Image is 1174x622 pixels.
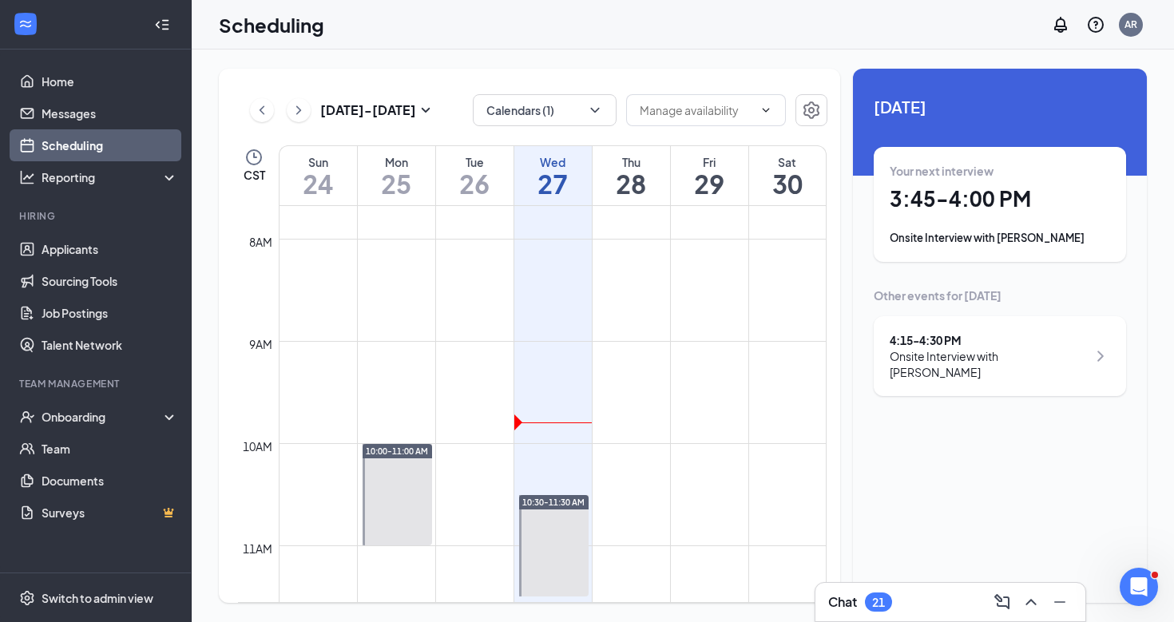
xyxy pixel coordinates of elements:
[1051,15,1070,34] svg: Notifications
[19,209,175,223] div: Hiring
[1047,589,1073,615] button: Minimize
[42,129,178,161] a: Scheduling
[593,146,670,205] a: August 28, 2025
[890,348,1087,380] div: Onsite Interview with [PERSON_NAME]
[514,146,592,205] a: August 27, 2025
[42,297,178,329] a: Job Postings
[42,265,178,297] a: Sourcing Tools
[154,17,170,33] svg: Collapse
[42,233,178,265] a: Applicants
[990,589,1015,615] button: ComposeMessage
[874,94,1126,119] span: [DATE]
[1124,18,1137,31] div: AR
[795,94,827,126] button: Settings
[890,163,1110,179] div: Your next interview
[522,497,585,508] span: 10:30-11:30 AM
[671,154,748,170] div: Fri
[19,409,35,425] svg: UserCheck
[42,329,178,361] a: Talent Network
[219,11,324,38] h1: Scheduling
[291,101,307,120] svg: ChevronRight
[1120,568,1158,606] iframe: Intercom live chat
[1050,592,1069,612] svg: Minimize
[587,102,603,118] svg: ChevronDown
[19,169,35,185] svg: Analysis
[250,98,274,122] button: ChevronLeft
[42,409,165,425] div: Onboarding
[1091,347,1110,366] svg: ChevronRight
[436,146,514,205] a: August 26, 2025
[1021,592,1041,612] svg: ChevronUp
[246,233,276,251] div: 8am
[358,154,435,170] div: Mon
[244,167,265,183] span: CST
[42,465,178,497] a: Documents
[358,146,435,205] a: August 25, 2025
[890,185,1110,212] h1: 3:45 - 4:00 PM
[890,332,1087,348] div: 4:15 - 4:30 PM
[514,154,592,170] div: Wed
[42,97,178,129] a: Messages
[280,170,357,197] h1: 24
[593,170,670,197] h1: 28
[593,154,670,170] div: Thu
[890,230,1110,246] div: Onsite Interview with [PERSON_NAME]
[416,101,435,120] svg: SmallChevronDown
[760,104,772,117] svg: ChevronDown
[42,433,178,465] a: Team
[240,438,276,455] div: 10am
[244,148,264,167] svg: Clock
[749,170,827,197] h1: 30
[872,596,885,609] div: 21
[42,497,178,529] a: SurveysCrown
[640,101,753,119] input: Manage availability
[42,169,179,185] div: Reporting
[514,170,592,197] h1: 27
[19,590,35,606] svg: Settings
[19,377,175,390] div: Team Management
[874,287,1126,303] div: Other events for [DATE]
[280,154,357,170] div: Sun
[1086,15,1105,34] svg: QuestionInfo
[254,101,270,120] svg: ChevronLeft
[240,540,276,557] div: 11am
[320,101,416,119] h3: [DATE] - [DATE]
[802,101,821,120] svg: Settings
[280,146,357,205] a: August 24, 2025
[246,335,276,353] div: 9am
[993,592,1012,612] svg: ComposeMessage
[828,593,857,611] h3: Chat
[749,146,827,205] a: August 30, 2025
[366,446,428,457] span: 10:00-11:00 AM
[42,65,178,97] a: Home
[473,94,617,126] button: Calendars (1)ChevronDown
[1018,589,1044,615] button: ChevronUp
[18,16,34,32] svg: WorkstreamLogo
[671,170,748,197] h1: 29
[749,154,827,170] div: Sat
[436,154,514,170] div: Tue
[671,146,748,205] a: August 29, 2025
[358,170,435,197] h1: 25
[436,170,514,197] h1: 26
[42,590,153,606] div: Switch to admin view
[287,98,311,122] button: ChevronRight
